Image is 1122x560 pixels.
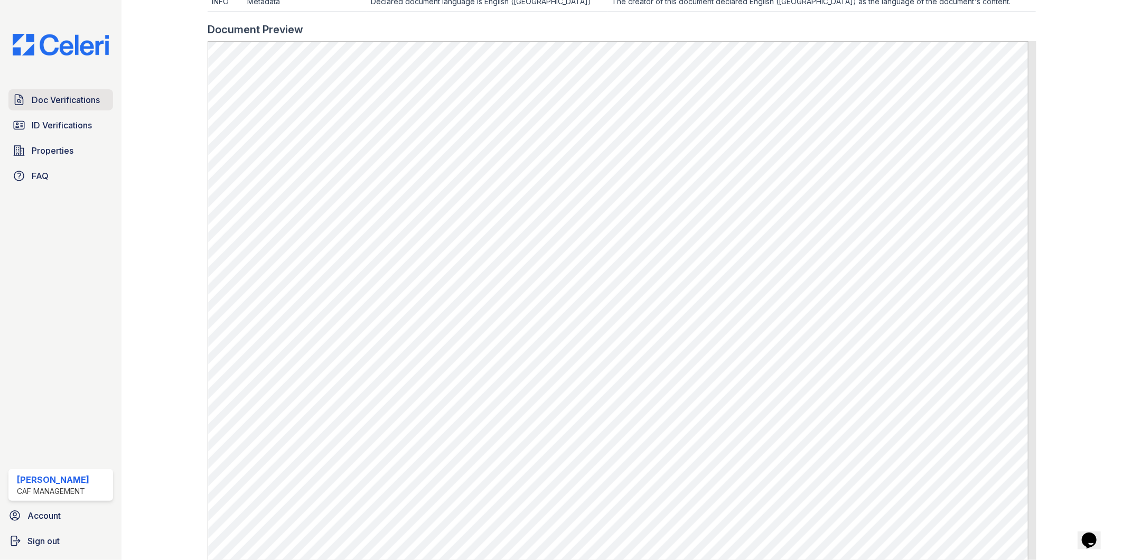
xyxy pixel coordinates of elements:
[8,165,113,186] a: FAQ
[17,473,89,486] div: [PERSON_NAME]
[32,94,100,106] span: Doc Verifications
[27,509,61,522] span: Account
[4,530,117,552] a: Sign out
[17,486,89,497] div: CAF Management
[4,34,117,55] img: CE_Logo_Blue-a8612792a0a2168367f1c8372b55b34899dd931a85d93a1a3d3e32e68fde9ad4.png
[208,22,303,37] div: Document Preview
[32,170,49,182] span: FAQ
[4,505,117,526] a: Account
[27,535,60,547] span: Sign out
[32,144,73,157] span: Properties
[8,140,113,161] a: Properties
[1078,518,1111,549] iframe: chat widget
[32,119,92,132] span: ID Verifications
[8,115,113,136] a: ID Verifications
[8,89,113,110] a: Doc Verifications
